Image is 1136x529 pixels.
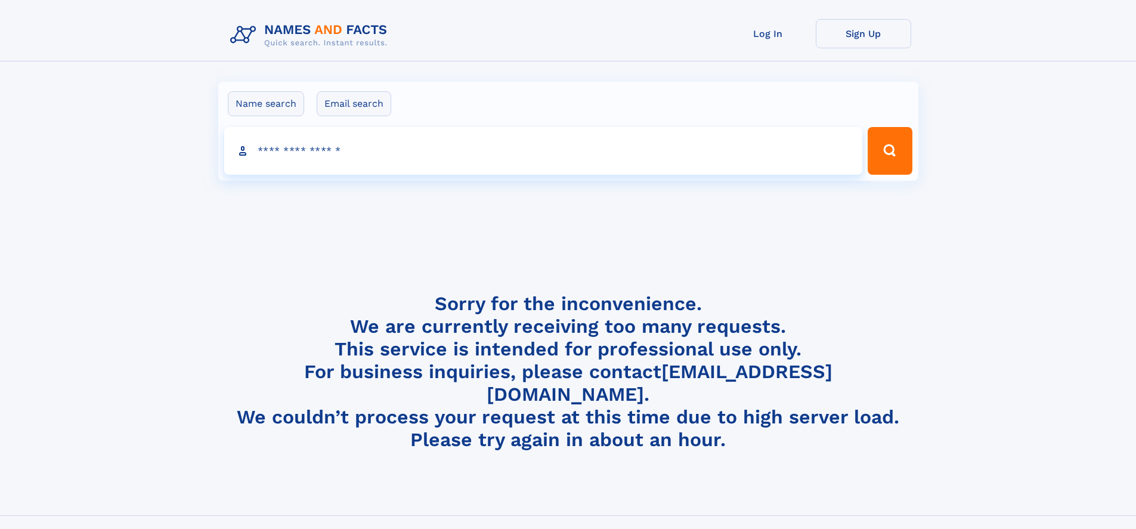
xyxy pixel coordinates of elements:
[487,360,832,406] a: [EMAIL_ADDRESS][DOMAIN_NAME]
[225,292,911,451] h4: Sorry for the inconvenience. We are currently receiving too many requests. This service is intend...
[720,19,816,48] a: Log In
[224,127,863,175] input: search input
[317,91,391,116] label: Email search
[228,91,304,116] label: Name search
[225,19,397,51] img: Logo Names and Facts
[816,19,911,48] a: Sign Up
[868,127,912,175] button: Search Button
